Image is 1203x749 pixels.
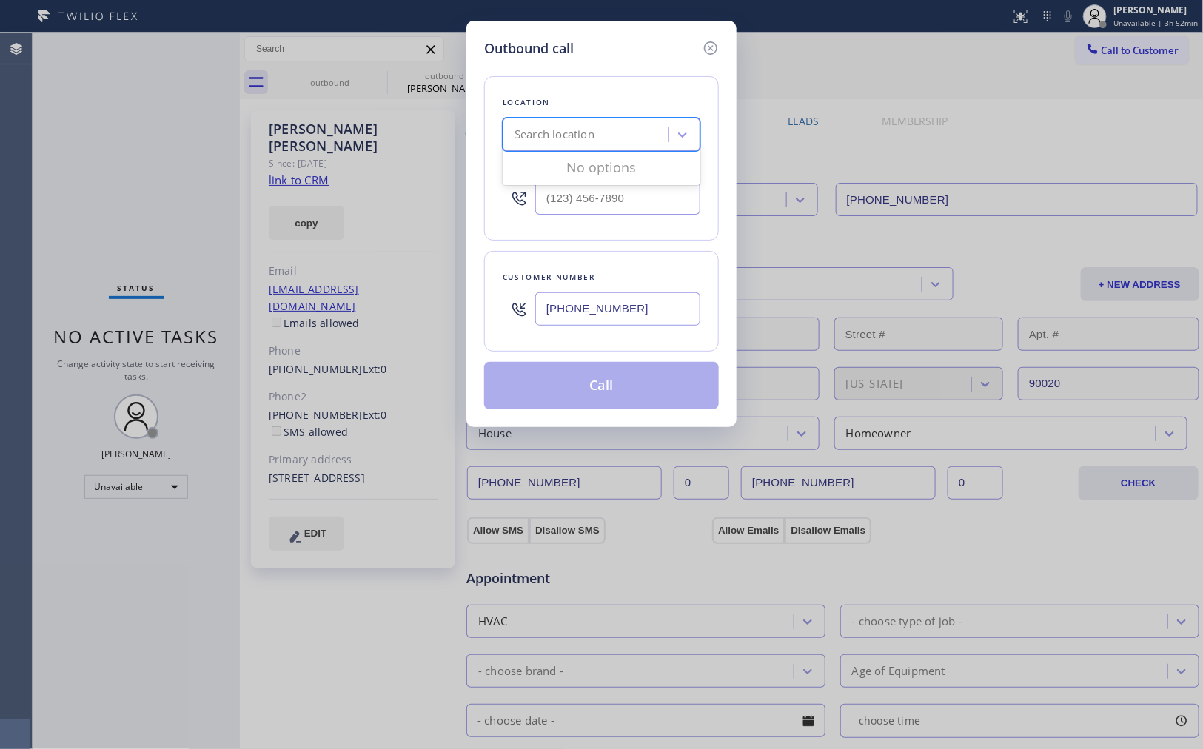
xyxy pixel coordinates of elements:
div: No options [503,152,700,182]
div: Customer number [503,269,700,285]
button: Call [484,362,719,409]
input: (123) 456-7890 [535,181,700,215]
input: (123) 456-7890 [535,292,700,326]
h5: Outbound call [484,38,574,58]
div: Search location [515,127,594,144]
div: Location [503,95,700,110]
